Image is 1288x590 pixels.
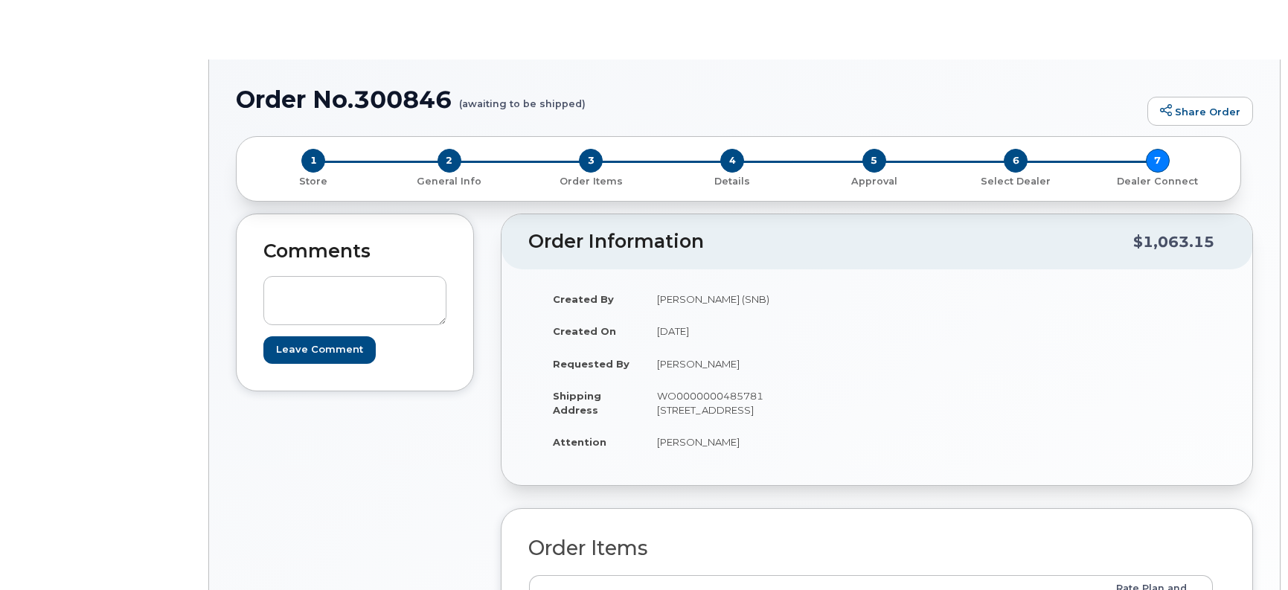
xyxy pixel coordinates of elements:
p: Details [667,175,797,188]
td: [DATE] [644,315,866,347]
a: 5 Approval [804,173,945,188]
a: 3 Order Items [520,173,661,188]
h2: Comments [263,241,446,262]
a: 2 General Info [378,173,519,188]
td: WO0000000485781 [STREET_ADDRESS] [644,379,866,426]
a: 1 Store [249,173,378,188]
td: [PERSON_NAME] [644,347,866,380]
span: 6 [1004,149,1028,173]
a: 6 Select Dealer [945,173,1086,188]
strong: Attention [553,436,606,448]
h2: Order Information [528,231,1133,252]
span: 4 [720,149,744,173]
p: Select Dealer [951,175,1080,188]
h2: Order Items [528,537,1214,559]
p: Approval [810,175,939,188]
td: [PERSON_NAME] [644,426,866,458]
strong: Created On [553,325,616,337]
span: 2 [438,149,461,173]
p: Store [254,175,372,188]
input: Leave Comment [263,336,376,364]
span: 1 [301,149,325,173]
strong: Created By [553,293,614,305]
td: [PERSON_NAME] (SNB) [644,283,866,315]
p: Order Items [526,175,656,188]
a: 4 Details [661,173,803,188]
span: 5 [862,149,886,173]
strong: Requested By [553,358,629,370]
strong: Shipping Address [553,390,601,416]
h1: Order No.300846 [236,86,1140,112]
small: (awaiting to be shipped) [459,86,586,109]
div: $1,063.15 [1133,228,1214,256]
span: 3 [579,149,603,173]
a: Share Order [1147,97,1253,126]
p: General Info [384,175,513,188]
